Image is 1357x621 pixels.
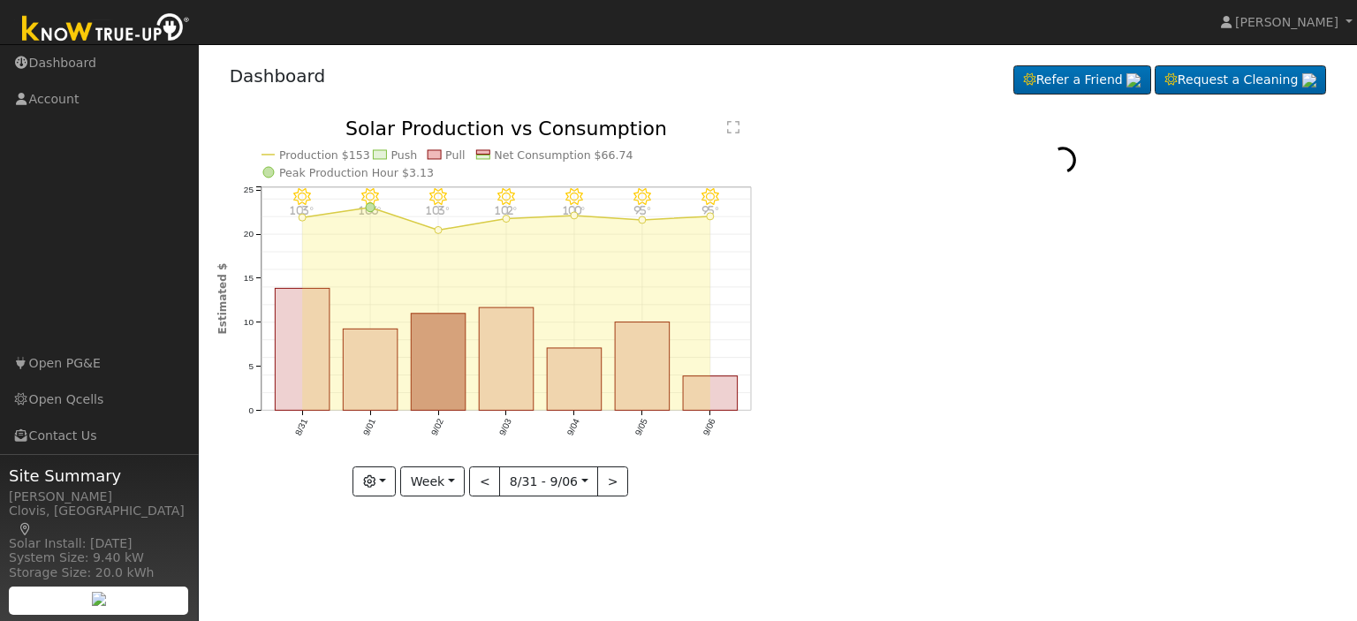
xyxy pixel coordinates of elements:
[1235,15,1338,29] span: [PERSON_NAME]
[9,534,189,553] div: Solar Install: [DATE]
[1155,65,1326,95] a: Request a Cleaning
[9,564,189,582] div: Storage Size: 20.0 kWh
[1302,73,1316,87] img: retrieve
[9,488,189,506] div: [PERSON_NAME]
[9,502,189,539] div: Clovis, [GEOGRAPHIC_DATA]
[13,10,199,49] img: Know True-Up
[1013,65,1151,95] a: Refer a Friend
[1126,73,1141,87] img: retrieve
[230,65,326,87] a: Dashboard
[9,549,189,567] div: System Size: 9.40 kW
[9,464,189,488] span: Site Summary
[92,592,106,606] img: retrieve
[18,522,34,536] a: Map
